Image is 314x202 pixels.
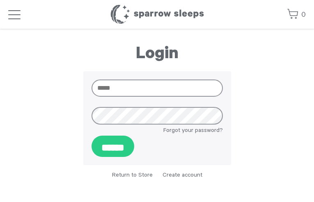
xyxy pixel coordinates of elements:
a: Return to Store [112,172,153,179]
a: Forgot your password? [163,127,223,136]
h1: Login [83,45,231,66]
a: 0 [287,6,306,24]
h1: Sparrow Sleeps [110,4,204,25]
a: Create account [163,172,202,179]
